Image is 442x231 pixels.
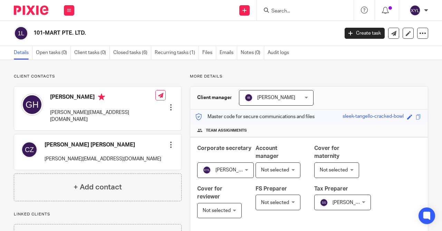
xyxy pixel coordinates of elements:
[197,94,232,101] h3: Client manager
[98,94,105,100] i: Primary
[215,168,253,172] span: [PERSON_NAME]
[241,46,264,60] a: Notes (0)
[256,186,287,192] span: FS Preparer
[345,28,385,39] a: Create task
[220,46,237,60] a: Emails
[320,168,348,172] span: Not selected
[45,141,161,149] h4: [PERSON_NAME] [PERSON_NAME]
[256,145,279,159] span: Account manager
[14,26,28,41] img: svg%3E
[333,200,371,205] span: [PERSON_NAME]
[113,46,151,60] a: Closed tasks (6)
[14,46,32,60] a: Details
[320,198,328,207] img: svg%3E
[314,145,339,159] span: Cover for maternity
[74,46,110,60] a: Client tasks (0)
[410,5,421,16] img: svg%3E
[203,166,211,174] img: svg%3E
[244,94,253,102] img: svg%3E
[206,128,247,133] span: Team assignments
[257,95,295,100] span: [PERSON_NAME]
[14,74,182,79] p: Client contacts
[21,141,38,158] img: svg%3E
[50,109,155,123] p: [PERSON_NAME][EMAIL_ADDRESS][DOMAIN_NAME]
[14,6,48,15] img: Pixie
[155,46,199,60] a: Recurring tasks (1)
[33,29,274,37] h2: 101-MART PTE. LTD.
[261,168,289,172] span: Not selected
[74,182,122,193] h4: + Add contact
[268,46,292,60] a: Audit logs
[50,94,155,102] h4: [PERSON_NAME]
[197,186,222,199] span: Cover for reviewer
[21,94,43,116] img: svg%3E
[195,113,315,120] p: Master code for secure communications and files
[45,156,161,162] p: [PERSON_NAME][EMAIL_ADDRESS][DOMAIN_NAME]
[261,200,289,205] span: Not selected
[36,46,71,60] a: Open tasks (0)
[197,145,251,151] span: Corporate secretary
[14,212,182,217] p: Linked clients
[190,74,428,79] p: More details
[343,113,404,121] div: sleek-tangello-cracked-bowl
[202,46,216,60] a: Files
[314,186,348,192] span: Tax Preparer
[203,208,231,213] span: Not selected
[271,8,333,15] input: Search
